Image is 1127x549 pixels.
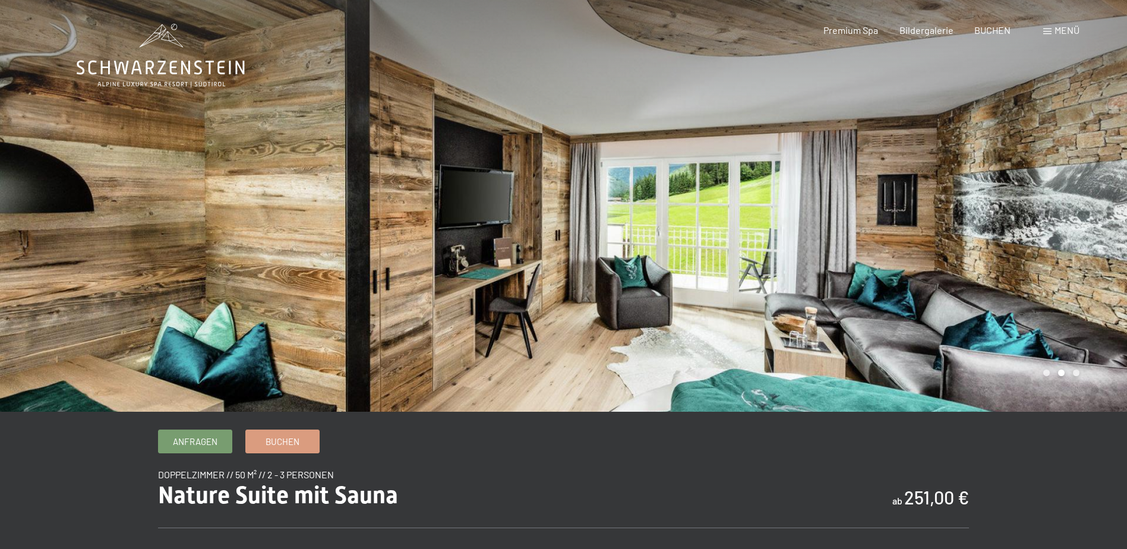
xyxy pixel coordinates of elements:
[899,24,954,36] a: Bildergalerie
[266,436,299,448] span: Buchen
[974,24,1011,36] a: BUCHEN
[158,469,334,480] span: Doppelzimmer // 50 m² // 2 - 3 Personen
[246,430,319,453] a: Buchen
[159,430,232,453] a: Anfragen
[892,495,902,506] span: ab
[173,436,217,448] span: Anfragen
[904,487,969,508] b: 251,00 €
[823,24,878,36] a: Premium Spa
[158,481,398,509] span: Nature Suite mit Sauna
[1055,24,1079,36] span: Menü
